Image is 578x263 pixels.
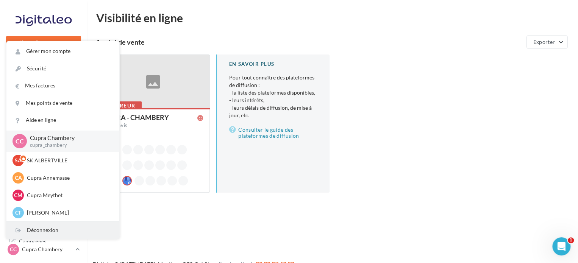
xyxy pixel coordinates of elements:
a: Visibilité en ligne [5,114,83,130]
a: Campagnes [5,133,83,149]
p: Cupra Annemasse [27,174,110,182]
div: CUPRA - CHAMBERY [103,114,169,121]
button: Nouvelle campagne [6,36,81,49]
div: Déconnexion [6,222,119,239]
p: Cupra Chambery [22,246,72,253]
a: Gérer mon compte [6,43,119,60]
li: - leurs délais de diffusion, de mise à jour, etc. [229,104,317,119]
span: 1 [568,237,574,243]
a: Mes factures [6,77,119,94]
a: PLV et print personnalisable [5,208,83,230]
li: - la liste des plateformes disponibles, [229,89,317,96]
span: CC [16,137,24,145]
p: Cupra Chambery [30,134,107,142]
a: Mes points de vente [6,95,119,112]
a: Opérations [5,76,83,92]
iframe: Intercom live chat [552,237,570,255]
span: CC [10,246,17,253]
li: - leurs intérêts, [229,96,317,104]
p: SK ALBERTVILLE [27,157,110,164]
p: Cupra Meythet [27,191,110,199]
a: Consulter le guide des plateformes de diffusion [229,125,317,140]
span: CA [15,174,22,182]
span: CF [15,209,22,216]
p: cupra_chambery [30,142,107,149]
a: CC Cupra Chambery [6,242,81,257]
button: Notifications [5,57,80,73]
span: SA [15,157,22,164]
a: Contacts [5,151,83,167]
span: CM [14,191,22,199]
a: Calendrier [5,189,83,205]
div: Visibilité en ligne [96,12,569,23]
a: Boîte de réception [5,94,83,110]
a: Aide en ligne [6,112,119,129]
a: Médiathèque [5,170,83,186]
a: Aucun avis [103,122,203,129]
div: 1 point de vente [96,39,523,45]
span: Exporter [533,39,555,45]
p: [PERSON_NAME] [27,209,110,216]
button: Exporter [526,36,567,48]
div: En savoir plus [229,61,317,68]
p: Pour tout connaître des plateformes de diffusion : [229,74,317,119]
a: Sécurité [6,60,119,77]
